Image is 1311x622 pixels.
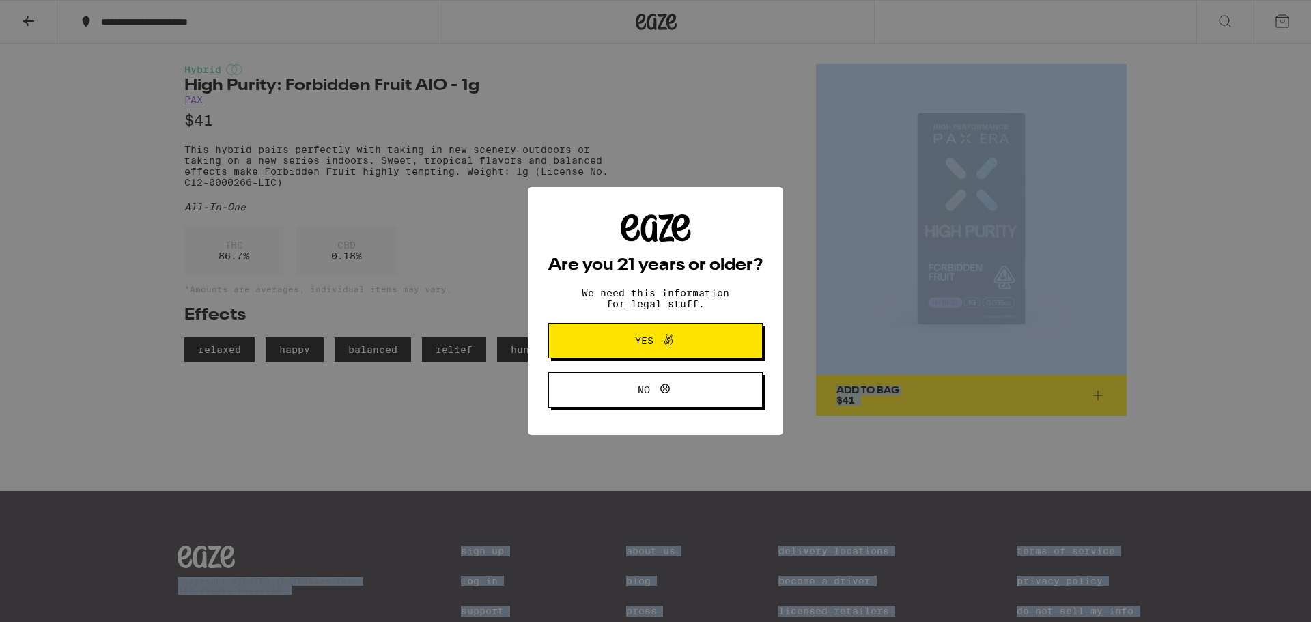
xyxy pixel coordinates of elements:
[8,10,98,20] span: Hi. Need any help?
[638,385,650,395] span: No
[548,372,763,408] button: No
[548,257,763,274] h2: Are you 21 years or older?
[635,336,653,345] span: Yes
[548,323,763,358] button: Yes
[570,287,741,309] p: We need this information for legal stuff.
